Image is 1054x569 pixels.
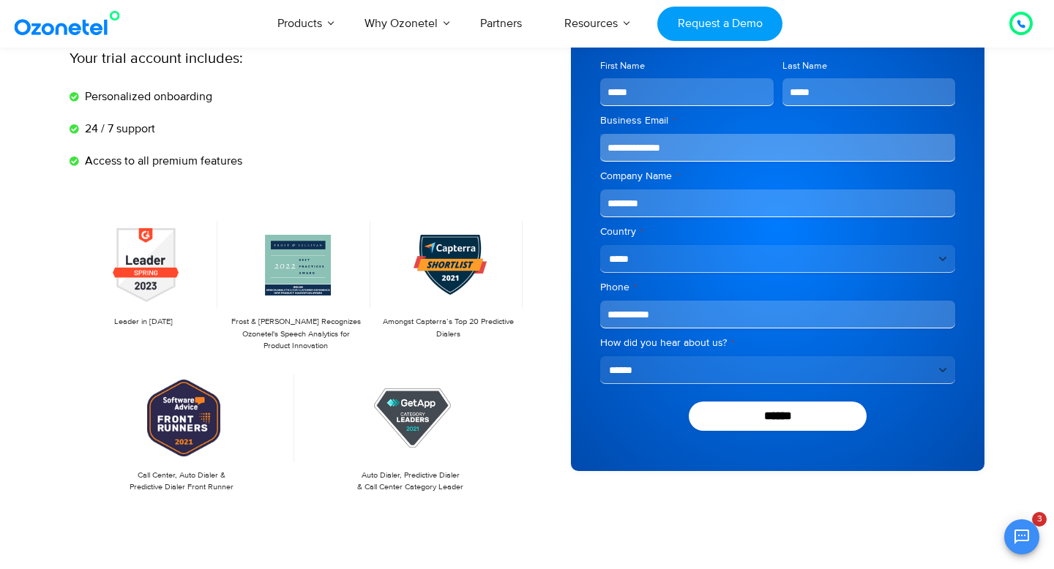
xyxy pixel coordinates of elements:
label: How did you hear about us? [600,336,955,350]
p: Amongst Capterra’s Top 20 Predictive Dialers [382,316,515,340]
label: First Name [600,59,774,73]
p: Leader in [DATE] [77,316,210,328]
span: Access to all premium features [81,152,242,170]
label: Company Name [600,169,955,184]
p: Auto Dialer, Predictive Dialer & Call Center Category Leader [306,470,516,494]
a: Request a Demo [657,7,782,41]
p: Your trial account includes: [70,48,417,69]
p: Frost & [PERSON_NAME] Recognizes Ozonetel's Speech Analytics for Product Innovation [229,316,362,353]
p: Call Center, Auto Dialer & Predictive Dialer Front Runner [77,470,287,494]
span: Personalized onboarding [81,88,212,105]
label: Business Email [600,113,955,128]
label: Phone [600,280,955,295]
label: Country [600,225,955,239]
span: 24 / 7 support [81,120,155,137]
button: Open chat [1004,519,1039,554]
span: 3 [1032,512,1047,527]
label: Last Name [782,59,956,73]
